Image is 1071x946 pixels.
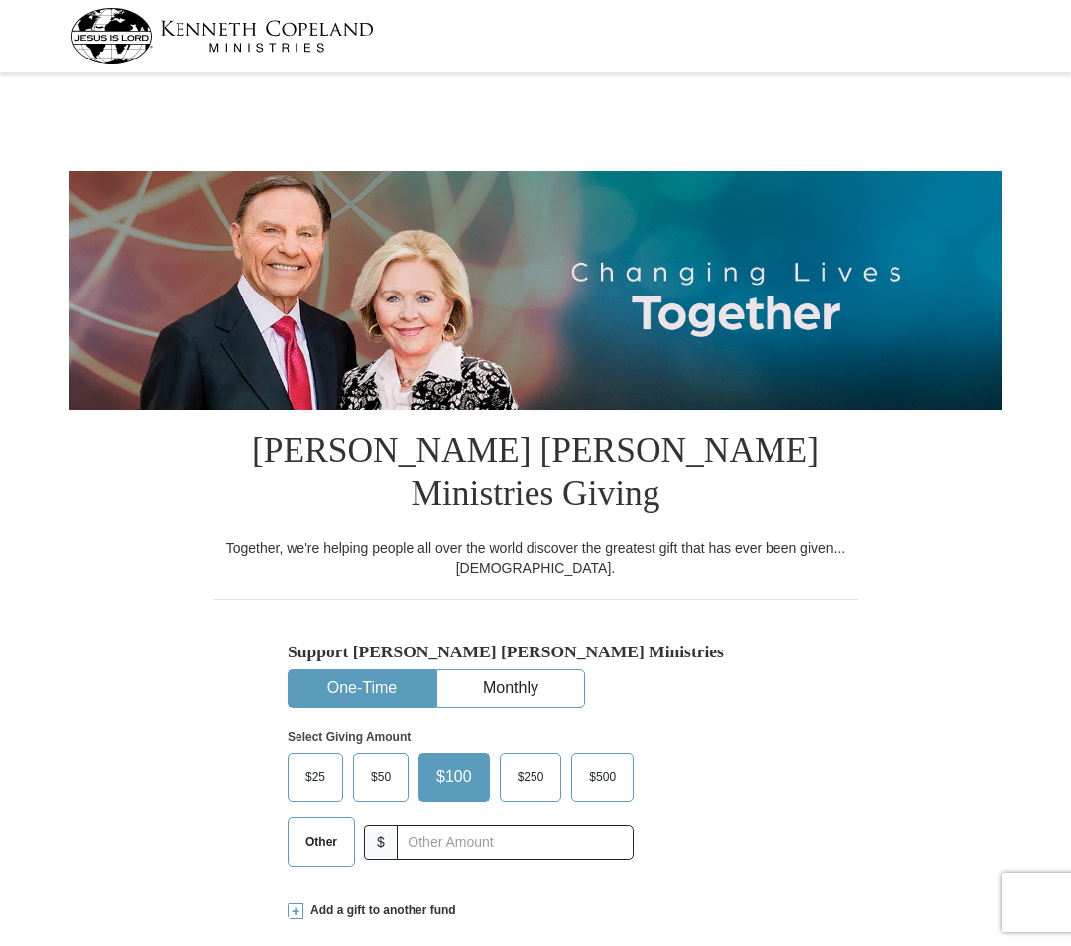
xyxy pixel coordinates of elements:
[426,763,482,792] span: $100
[288,642,783,662] h5: Support [PERSON_NAME] [PERSON_NAME] Ministries
[213,538,858,578] div: Together, we're helping people all over the world discover the greatest gift that has ever been g...
[303,902,456,919] span: Add a gift to another fund
[288,730,411,744] strong: Select Giving Amount
[361,763,401,792] span: $50
[508,763,554,792] span: $250
[437,670,584,707] button: Monthly
[296,763,335,792] span: $25
[296,827,347,857] span: Other
[213,410,858,538] h1: [PERSON_NAME] [PERSON_NAME] Ministries Giving
[289,670,435,707] button: One-Time
[70,8,374,64] img: kcm-header-logo.svg
[397,825,634,860] input: Other Amount
[364,825,398,860] span: $
[579,763,626,792] span: $500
